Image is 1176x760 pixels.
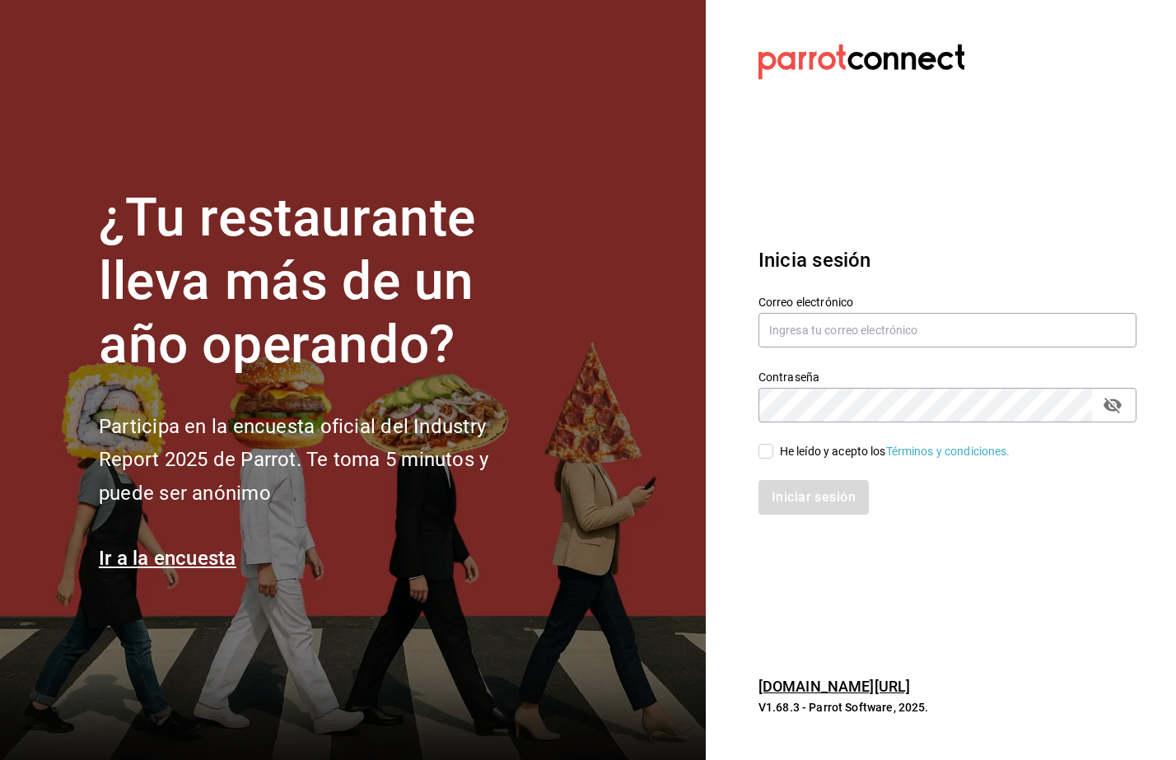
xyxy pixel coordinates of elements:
[758,296,1136,308] label: Correo electrónico
[758,245,1136,275] h3: Inicia sesión
[758,678,910,695] a: [DOMAIN_NAME][URL]
[886,445,1010,458] a: Términos y condiciones.
[780,443,1010,460] div: He leído y acepto los
[758,371,1136,383] label: Contraseña
[1099,391,1127,419] button: passwordField
[99,547,236,570] a: Ir a la encuesta
[758,699,1136,716] p: V1.68.3 - Parrot Software, 2025.
[99,410,544,511] h2: Participa en la encuesta oficial del Industry Report 2025 de Parrot. Te toma 5 minutos y puede se...
[758,313,1136,347] input: Ingresa tu correo electrónico
[99,187,544,376] h1: ¿Tu restaurante lleva más de un año operando?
